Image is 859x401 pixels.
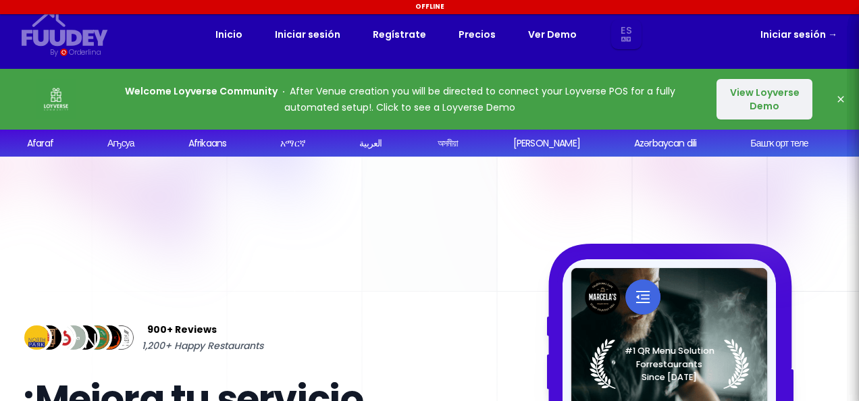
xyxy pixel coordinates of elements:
div: አማርኛ [280,136,305,151]
img: Review Img [95,323,125,353]
img: Laurel [590,339,750,389]
span: → [828,28,837,41]
img: Review Img [22,323,52,353]
a: Iniciar sesión [760,26,837,43]
img: Review Img [34,323,64,353]
img: Review Img [82,323,113,353]
div: العربية [359,136,382,151]
svg: {/* Added fill="currentColor" here */} {/* This rectangle defines the background. Its explicit fi... [22,11,108,47]
div: Azərbaycan dili [634,136,696,151]
a: Inicio [215,26,242,43]
div: [PERSON_NAME] [513,136,580,151]
div: Аҧсуа [107,136,134,151]
div: By [50,47,57,58]
a: Regístrate [373,26,426,43]
span: 1,200+ Happy Restaurants [142,338,263,354]
img: Review Img [106,323,136,353]
a: Iniciar sesión [275,26,340,43]
div: Afrikaans [188,136,226,151]
img: Review Img [46,323,76,353]
p: After Venue creation you will be directed to connect your Loyverse POS for a fully automated setu... [103,83,697,115]
a: Ver Demo [528,26,577,43]
div: Afaraf [27,136,53,151]
img: Review Img [58,323,88,353]
div: Башҡорт теле [750,136,808,151]
button: View Loyverse Demo [717,79,812,119]
strong: Welcome Loyverse Community [125,84,278,98]
div: Offline [2,2,857,11]
span: 900+ Reviews [147,321,217,338]
div: অসমীয়া [438,136,459,151]
div: Orderlina [69,47,101,58]
img: Review Img [70,323,101,353]
a: Precios [459,26,496,43]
